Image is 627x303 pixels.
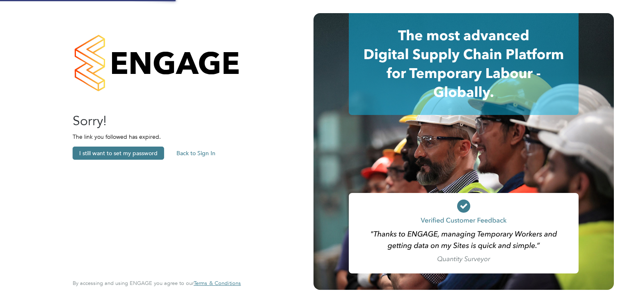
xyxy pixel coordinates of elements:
[73,147,164,160] button: I still want to set my password
[194,280,241,287] span: Terms & Conditions
[170,147,222,160] button: Back to Sign In
[73,280,241,287] span: By accessing and using ENGAGE you agree to our
[73,133,233,140] p: The link you followed has expired.
[194,280,241,287] a: Terms & Conditions
[73,112,233,130] h2: Sorry!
